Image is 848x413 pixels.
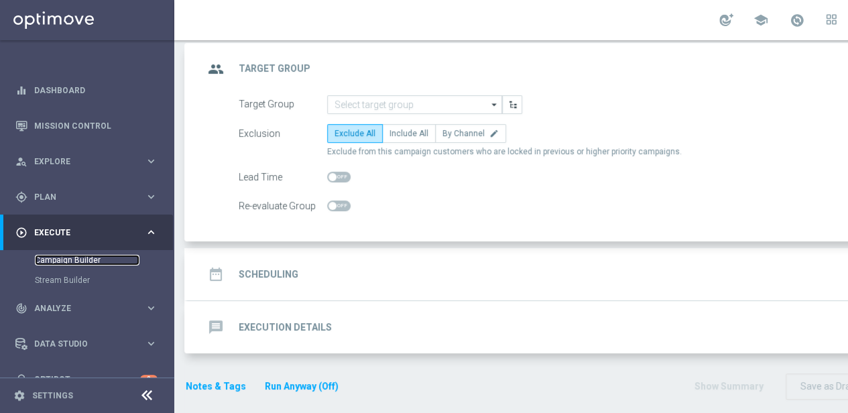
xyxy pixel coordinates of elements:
button: Data Studio keyboard_arrow_right [15,339,158,349]
i: equalizer [15,84,27,97]
div: Plan [15,191,145,203]
span: Analyze [34,304,145,312]
div: Dashboard [15,72,158,108]
i: keyboard_arrow_right [145,337,158,350]
i: track_changes [15,302,27,314]
i: settings [13,390,25,402]
a: Campaign Builder [35,255,139,265]
i: lightbulb [15,373,27,386]
a: Optibot [34,361,140,397]
a: Dashboard [34,72,158,108]
span: Explore [34,158,145,166]
span: By Channel [442,129,485,138]
div: Mission Control [15,108,158,143]
button: Run Anyway (Off) [263,378,340,395]
i: keyboard_arrow_right [145,190,158,203]
a: Settings [32,392,73,400]
i: person_search [15,156,27,168]
i: play_circle_outline [15,227,27,239]
div: Stream Builder [35,270,173,290]
i: keyboard_arrow_right [145,302,158,314]
span: Include All [389,129,428,138]
a: Mission Control [34,108,158,143]
span: Execute [34,229,145,237]
h2: Scheduling [239,268,298,281]
div: Re-evaluate Group [239,196,327,215]
div: Optibot [15,361,158,397]
button: lightbulb Optibot 9 [15,374,158,385]
h2: Target Group [239,62,310,75]
i: arrow_drop_down [488,96,501,113]
i: group [204,57,228,81]
i: keyboard_arrow_right [145,226,158,239]
div: Data Studio [15,338,145,350]
div: Target Group [239,95,327,114]
button: equalizer Dashboard [15,85,158,96]
div: Analyze [15,302,145,314]
button: track_changes Analyze keyboard_arrow_right [15,303,158,314]
div: Lead Time [239,168,327,186]
span: school [753,13,768,27]
a: Stream Builder [35,275,139,286]
i: gps_fixed [15,191,27,203]
button: Mission Control [15,121,158,131]
i: keyboard_arrow_right [145,155,158,168]
span: Exclude from this campaign customers who are locked in previous or higher priority campaigns. [327,146,682,158]
span: Data Studio [34,340,145,348]
span: Plan [34,193,145,201]
button: person_search Explore keyboard_arrow_right [15,156,158,167]
div: Explore [15,156,145,168]
div: Execute [15,227,145,239]
input: Select target group [327,95,502,114]
i: edit [489,129,499,138]
button: play_circle_outline Execute keyboard_arrow_right [15,227,158,238]
span: Exclude All [335,129,375,138]
div: Campaign Builder [35,250,173,270]
i: date_range [204,262,228,286]
div: Exclusion [239,124,327,143]
i: message [204,315,228,339]
button: Notes & Tags [184,378,247,395]
h2: Execution Details [239,321,332,334]
div: 9 [140,375,158,383]
button: gps_fixed Plan keyboard_arrow_right [15,192,158,202]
